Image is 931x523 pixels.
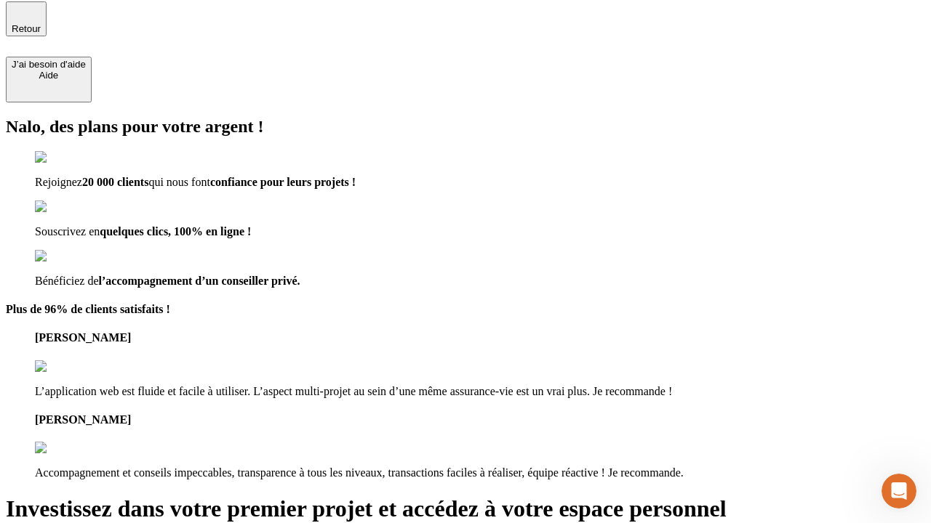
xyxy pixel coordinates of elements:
[99,275,300,287] span: l’accompagnement d’un conseiller privé.
[210,176,356,188] span: confiance pour leurs projets !
[35,275,99,287] span: Bénéficiez de
[35,225,100,238] span: Souscrivez en
[35,466,925,479] p: Accompagnement et conseils impeccables, transparence à tous les niveaux, transactions faciles à r...
[35,331,925,344] h4: [PERSON_NAME]
[35,151,97,164] img: checkmark
[35,413,925,426] h4: [PERSON_NAME]
[12,23,41,34] span: Retour
[6,1,47,36] button: Retour
[100,225,251,238] span: quelques clics, 100% en ligne !
[35,176,82,188] span: Rejoignez
[6,495,925,522] h1: Investissez dans votre premier projet et accédez à votre espace personnel
[6,303,925,316] h4: Plus de 96% de clients satisfaits !
[6,57,92,102] button: J’ai besoin d'aideAide
[35,250,97,263] img: checkmark
[6,117,925,137] h2: Nalo, des plans pour votre argent !
[35,442,107,455] img: reviews stars
[35,360,107,373] img: reviews stars
[12,59,86,70] div: J’ai besoin d'aide
[35,385,925,398] p: L’application web est fluide et facile à utiliser. L’aspect multi-projet au sein d’une même assur...
[148,176,209,188] span: qui nous font
[12,70,86,81] div: Aide
[882,474,916,508] iframe: Intercom live chat
[82,176,149,188] span: 20 000 clients
[35,200,97,214] img: checkmark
